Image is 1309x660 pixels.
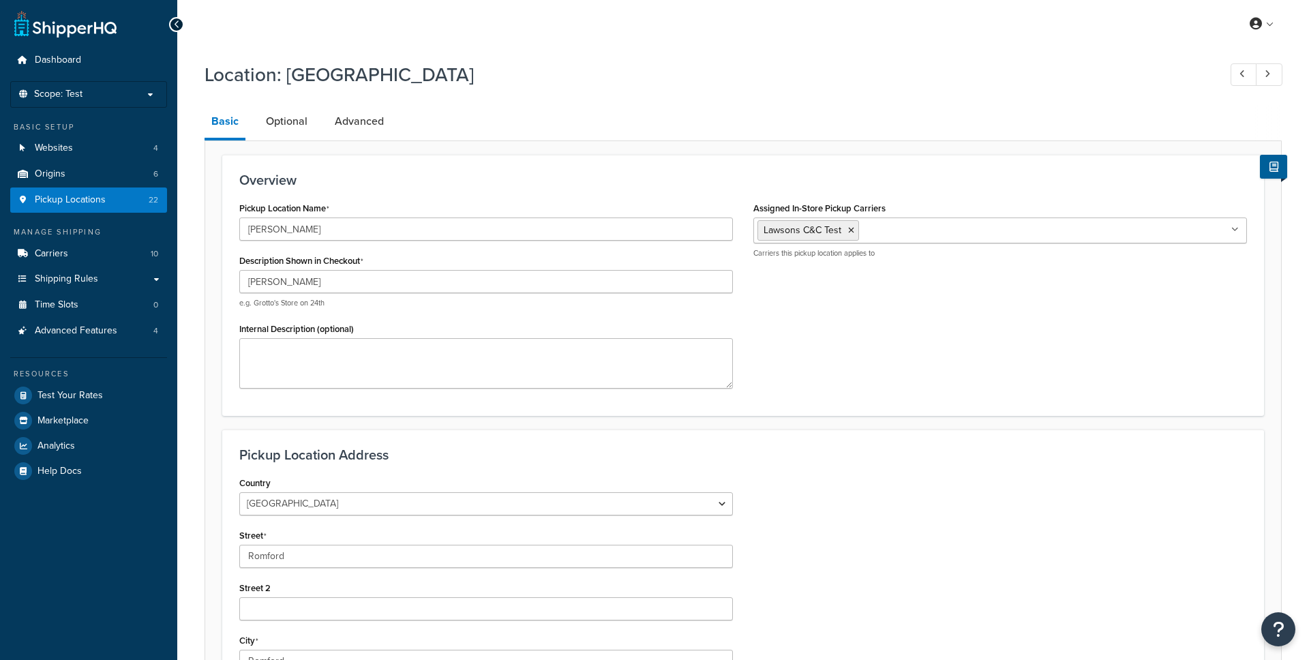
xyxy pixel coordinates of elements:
span: Help Docs [37,466,82,477]
label: Internal Description (optional) [239,324,354,334]
div: Resources [10,368,167,380]
span: Marketplace [37,415,89,427]
a: Marketplace [10,408,167,433]
span: Test Your Rates [37,390,103,402]
a: Advanced [328,105,391,138]
span: Origins [35,168,65,180]
h1: Location: [GEOGRAPHIC_DATA] [205,61,1205,88]
li: Advanced Features [10,318,167,344]
span: Advanced Features [35,325,117,337]
span: Pickup Locations [35,194,106,206]
li: Websites [10,136,167,161]
span: Websites [35,142,73,154]
li: Pickup Locations [10,187,167,213]
span: Scope: Test [34,89,82,100]
a: Next Record [1256,63,1282,86]
a: Shipping Rules [10,267,167,292]
span: Carriers [35,248,68,260]
a: Websites4 [10,136,167,161]
a: Optional [259,105,314,138]
a: Advanced Features4 [10,318,167,344]
a: Basic [205,105,245,140]
p: Carriers this pickup location applies to [753,248,1247,258]
li: Time Slots [10,292,167,318]
span: Dashboard [35,55,81,66]
label: Description Shown in Checkout [239,256,363,267]
h3: Overview [239,172,1247,187]
a: Previous Record [1231,63,1257,86]
li: Carriers [10,241,167,267]
span: 6 [153,168,158,180]
div: Basic Setup [10,121,167,133]
a: Help Docs [10,459,167,483]
label: Street 2 [239,583,271,593]
div: Manage Shipping [10,226,167,238]
a: Dashboard [10,48,167,73]
a: Test Your Rates [10,383,167,408]
span: Shipping Rules [35,273,98,285]
span: 10 [151,248,158,260]
a: Origins6 [10,162,167,187]
label: Pickup Location Name [239,203,329,214]
li: Origins [10,162,167,187]
button: Show Help Docs [1260,155,1287,179]
label: Assigned In-Store Pickup Carriers [753,203,886,213]
span: Time Slots [35,299,78,311]
span: Lawsons C&C Test [764,223,841,237]
h3: Pickup Location Address [239,447,1247,462]
a: Analytics [10,434,167,458]
span: 22 [149,194,158,206]
span: Analytics [37,440,75,452]
a: Carriers10 [10,241,167,267]
span: 4 [153,325,158,337]
label: Country [239,478,271,488]
a: Pickup Locations22 [10,187,167,213]
a: Time Slots0 [10,292,167,318]
label: City [239,635,258,646]
p: e.g. Grotto's Store on 24th [239,298,733,308]
label: Street [239,530,267,541]
span: 4 [153,142,158,154]
span: 0 [153,299,158,311]
button: Open Resource Center [1261,612,1295,646]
